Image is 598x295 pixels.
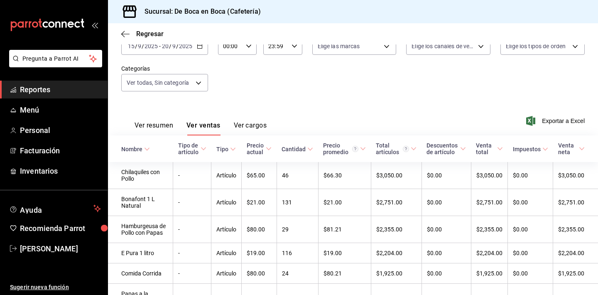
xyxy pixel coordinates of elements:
span: Ayuda [20,204,90,214]
td: Bonafont 1 L Natural [108,189,173,216]
td: $2,204.00 [471,243,508,263]
td: - [173,162,211,189]
label: Categorías [121,66,208,71]
div: navigation tabs [135,121,267,135]
span: Nombre [121,146,150,152]
td: Chilaquiles con Pollo [108,162,173,189]
td: $2,751.00 [471,189,508,216]
td: $0.00 [508,216,553,243]
span: - [159,43,161,49]
span: / [142,43,144,49]
td: 116 [277,243,318,263]
td: $80.00 [242,263,277,284]
td: Artículo [211,243,242,263]
td: $1,925.00 [553,263,598,284]
td: $0.00 [422,216,471,243]
button: Ver cargos [234,121,267,135]
td: $3,050.00 [553,162,598,189]
span: / [135,43,137,49]
input: -- [172,43,176,49]
span: Facturación [20,145,101,156]
td: $66.30 [318,162,371,189]
span: Venta total [476,142,503,155]
div: Nombre [121,146,142,152]
div: Impuestos [513,146,541,152]
td: $0.00 [422,189,471,216]
h3: Sucursal: De Boca en Boca (Cafetería) [138,7,261,17]
td: $2,204.00 [371,243,422,263]
div: Total artículos [376,142,409,155]
td: $0.00 [422,263,471,284]
td: - [173,263,211,284]
td: - [173,189,211,216]
input: -- [162,43,169,49]
span: Ver todas, Sin categoría [127,79,189,87]
svg: Precio promedio = Total artículos / cantidad [352,146,358,152]
svg: El total artículos considera cambios de precios en los artículos así como costos adicionales por ... [403,146,409,152]
span: Menú [20,104,101,116]
div: Descuentos de artículo [426,142,458,155]
td: Artículo [211,216,242,243]
div: Precio promedio [323,142,358,155]
td: $2,355.00 [553,216,598,243]
td: $0.00 [508,243,553,263]
button: Exportar a Excel [528,116,585,126]
td: $0.00 [508,263,553,284]
span: Total artículos [376,142,417,155]
td: $80.21 [318,263,371,284]
span: Precio actual [247,142,272,155]
td: - [173,216,211,243]
span: Recomienda Parrot [20,223,101,234]
span: Tipo de artículo [178,142,206,155]
div: Precio actual [247,142,264,155]
td: $19.00 [242,243,277,263]
div: Tipo de artículo [178,142,199,155]
td: $80.00 [242,216,277,243]
td: $1,925.00 [471,263,508,284]
span: Venta neta [558,142,585,155]
span: Inventarios [20,165,101,177]
td: Artículo [211,263,242,284]
td: 131 [277,189,318,216]
div: Venta neta [558,142,577,155]
td: $3,050.00 [471,162,508,189]
td: $3,050.00 [371,162,422,189]
a: Pregunta a Parrot AI [6,60,102,69]
td: $21.00 [318,189,371,216]
span: Elige los tipos de orden [506,42,566,50]
input: ---- [144,43,158,49]
span: Elige los canales de venta [412,42,475,50]
td: $2,355.00 [471,216,508,243]
button: Ver ventas [186,121,221,135]
td: $2,751.00 [371,189,422,216]
td: $0.00 [422,162,471,189]
span: Elige las marcas [318,42,360,50]
input: ---- [179,43,193,49]
td: $19.00 [318,243,371,263]
span: Descuentos de artículo [426,142,466,155]
td: $2,751.00 [553,189,598,216]
button: Ver resumen [135,121,173,135]
td: Comida Corrida [108,263,173,284]
td: $21.00 [242,189,277,216]
span: Precio promedio [323,142,366,155]
span: [PERSON_NAME] [20,243,101,254]
button: Regresar [121,30,164,38]
span: Sugerir nueva función [10,283,101,292]
td: $1,925.00 [371,263,422,284]
span: Pregunta a Parrot AI [22,54,89,63]
td: - [173,243,211,263]
div: Venta total [476,142,495,155]
span: Reportes [20,84,101,95]
span: Regresar [136,30,164,38]
div: Tipo [216,146,228,152]
span: Impuestos [513,146,548,152]
td: Artículo [211,189,242,216]
td: 24 [277,263,318,284]
input: -- [137,43,142,49]
td: Artículo [211,162,242,189]
td: Hamburgeusa de Pollo con Papas [108,216,173,243]
td: $2,204.00 [553,243,598,263]
div: Cantidad [282,146,306,152]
